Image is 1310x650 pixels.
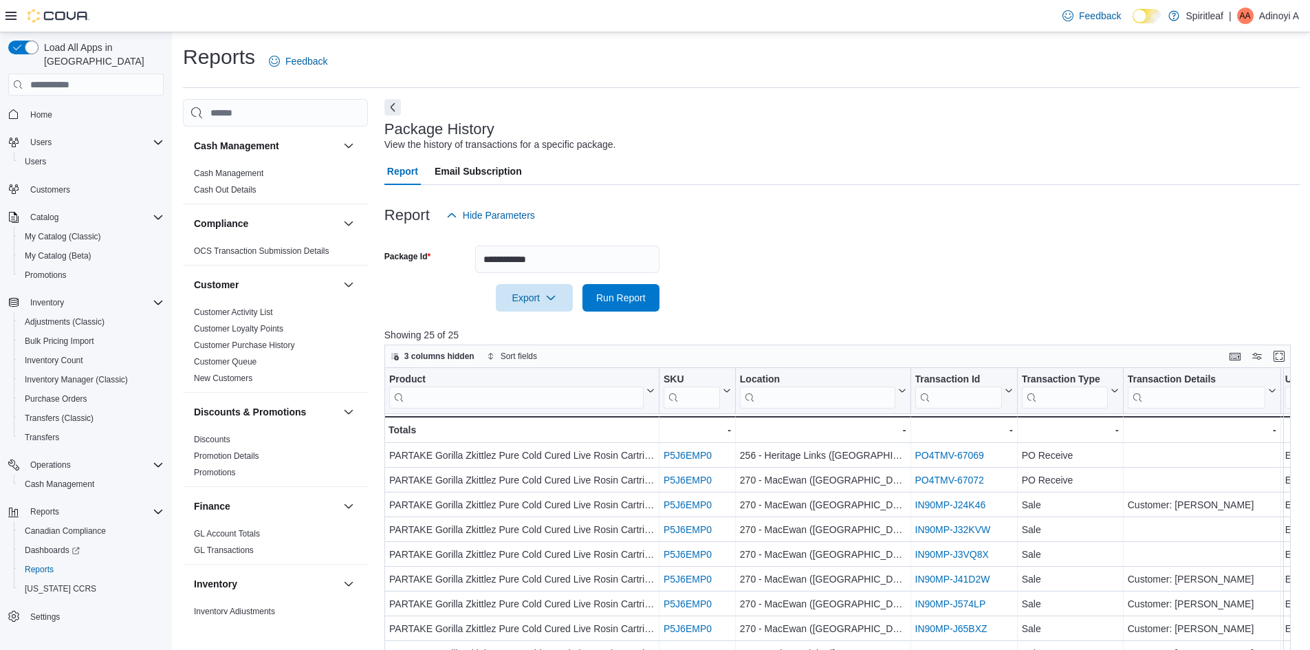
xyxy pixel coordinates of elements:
div: Sale [1021,571,1118,587]
a: Cash Management [194,169,263,178]
span: Washington CCRS [19,581,164,597]
a: Transfers (Classic) [19,410,99,426]
button: Sort fields [481,348,543,365]
a: P5J6EMP0 [664,475,712,486]
button: Inventory [194,577,338,591]
a: P5J6EMP0 [664,598,712,609]
button: Location [740,373,906,409]
span: Hide Parameters [463,208,535,222]
span: Promotion Details [194,451,259,462]
span: Reports [19,561,164,578]
span: Customers [25,181,164,198]
button: Transfers [14,428,169,447]
button: Enter fullscreen [1271,348,1287,365]
div: Product [389,373,644,409]
button: Purchase Orders [14,389,169,409]
a: Promotion Details [194,451,259,461]
div: PARTAKE Gorilla Zkittlez Pure Cold Cured Live Rosin Cartridge - 1g [389,497,655,513]
button: Finance [194,499,338,513]
div: 270 - MacEwan ([GEOGRAPHIC_DATA]) [740,521,906,538]
a: Canadian Compliance [19,523,111,539]
button: Cash Management [14,475,169,494]
p: Showing 25 of 25 [384,328,1300,342]
span: Email Subscription [435,158,522,185]
span: Adjustments (Classic) [25,316,105,327]
a: Bulk Pricing Import [19,333,100,349]
button: Users [25,134,57,151]
button: Operations [25,457,76,473]
span: Catalog [30,212,58,223]
span: Load All Apps in [GEOGRAPHIC_DATA] [39,41,164,68]
button: Customers [3,180,169,199]
a: My Catalog (Beta) [19,248,97,264]
div: Transaction Type [1021,373,1107,409]
span: Catalog [25,209,164,226]
span: Users [19,153,164,170]
button: Users [3,133,169,152]
a: IN90MP-J24K46 [915,499,985,510]
h3: Cash Management [194,139,279,153]
div: Transaction Type [1021,373,1107,387]
button: Discounts & Promotions [340,404,357,420]
img: Cova [28,9,89,23]
span: Promotions [194,467,236,478]
div: Customer: [PERSON_NAME] [1128,497,1276,513]
a: Discounts [194,435,230,444]
div: Cash Management [183,165,368,204]
span: My Catalog (Classic) [19,228,164,245]
button: Reports [25,503,65,520]
span: My Catalog (Classic) [25,231,101,242]
button: Run Report [582,284,659,312]
span: Cash Management [19,476,164,492]
button: Settings [3,607,169,627]
button: Catalog [3,208,169,227]
a: Customer Queue [194,357,256,367]
button: SKU [664,373,731,409]
span: Users [30,137,52,148]
span: Canadian Compliance [19,523,164,539]
div: - [740,422,906,438]
a: PO4TMV-67069 [915,450,983,461]
div: PARTAKE Gorilla Zkittlez Pure Cold Cured Live Rosin Cartridge - 1g [389,571,655,587]
span: Transfers (Classic) [19,410,164,426]
button: Display options [1249,348,1265,365]
button: Product [389,373,655,409]
div: Finance [183,526,368,564]
a: Customers [25,182,76,198]
a: Inventory Manager (Classic) [19,371,133,388]
div: SKU [664,373,720,387]
a: Customer Activity List [194,307,273,317]
a: P5J6EMP0 [664,450,712,461]
button: My Catalog (Beta) [14,246,169,266]
a: Cash Management [19,476,100,492]
h3: Compliance [194,217,248,230]
div: Product [389,373,644,387]
button: Operations [3,455,169,475]
button: Catalog [25,209,64,226]
div: Sale [1021,596,1118,612]
span: Inventory Adjustments [194,606,275,617]
p: | [1229,8,1232,24]
span: Transfers (Classic) [25,413,94,424]
button: Next [384,99,401,116]
div: PO Receive [1021,447,1118,464]
a: My Catalog (Classic) [19,228,107,245]
h3: Customer [194,278,239,292]
span: Reports [30,506,59,517]
a: Users [19,153,52,170]
span: 3 columns hidden [404,351,474,362]
label: Package Id [384,251,430,262]
span: [US_STATE] CCRS [25,583,96,594]
a: GL Account Totals [194,529,260,539]
a: Customer Loyalty Points [194,324,283,334]
a: Settings [25,609,65,625]
div: 270 - MacEwan ([GEOGRAPHIC_DATA]) [740,546,906,563]
h3: Discounts & Promotions [194,405,306,419]
button: Adjustments (Classic) [14,312,169,332]
h3: Inventory [194,577,237,591]
div: Transaction Details [1128,373,1265,409]
button: Compliance [194,217,338,230]
div: Transaction Details [1128,373,1265,387]
a: Promotions [19,267,72,283]
button: Inventory [25,294,69,311]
